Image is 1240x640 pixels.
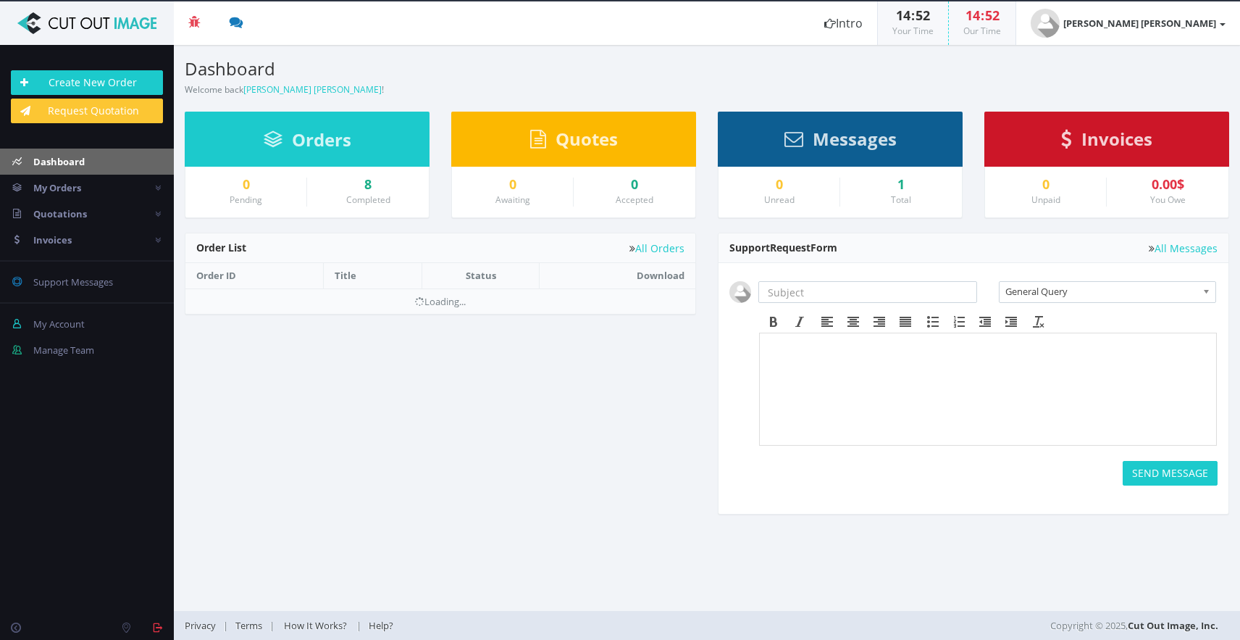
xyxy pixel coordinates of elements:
[1149,243,1218,254] a: All Messages
[1016,1,1240,45] a: [PERSON_NAME] [PERSON_NAME]
[1081,127,1152,151] span: Invoices
[323,263,422,288] th: Title
[292,128,351,151] span: Orders
[33,155,85,168] span: Dashboard
[972,312,998,331] div: Decrease indent
[920,312,946,331] div: Bullet list
[1061,136,1152,149] a: Invoices
[196,178,296,192] a: 0
[230,194,262,206] small: Pending
[758,281,977,303] input: Subject
[963,25,1001,37] small: Our Time
[318,178,418,192] a: 8
[284,619,347,632] span: How It Works?
[33,344,94,357] span: Manage Team
[1050,618,1218,633] span: Copyright © 2025,
[1150,194,1186,206] small: You Owe
[896,7,910,24] span: 14
[463,178,562,192] a: 0
[196,241,246,254] span: Order List
[185,288,695,314] td: Loading...
[851,178,951,192] div: 1
[185,619,223,632] a: Privacy
[346,194,390,206] small: Completed
[1031,9,1060,38] img: user_default.jpg
[761,312,787,331] div: Bold
[361,619,401,632] a: Help?
[556,127,618,151] span: Quotes
[1128,619,1218,632] a: Cut Out Image, Inc.
[998,312,1024,331] div: Increase indent
[11,12,163,34] img: Cut Out Image
[996,178,1095,192] a: 0
[866,312,892,331] div: Align right
[840,312,866,331] div: Align center
[33,181,81,194] span: My Orders
[185,611,881,640] div: | | |
[185,263,323,288] th: Order ID
[264,136,351,149] a: Orders
[770,241,810,254] span: Request
[784,136,897,149] a: Messages
[729,178,829,192] a: 0
[228,619,269,632] a: Terms
[33,275,113,288] span: Support Messages
[892,312,918,331] div: Justify
[530,136,618,149] a: Quotes
[729,281,751,303] img: user_default.jpg
[1123,461,1218,486] button: SEND MESSAGE
[185,59,696,78] h3: Dashboard
[810,1,877,45] a: Intro
[892,25,934,37] small: Your Time
[891,194,911,206] small: Total
[1026,312,1052,331] div: Clear formatting
[185,83,384,96] small: Welcome back !
[495,194,530,206] small: Awaiting
[1118,178,1218,192] div: 0.00$
[585,178,684,192] a: 0
[729,241,837,254] span: Support Form
[1031,194,1060,206] small: Unpaid
[243,83,382,96] a: [PERSON_NAME] [PERSON_NAME]
[814,312,840,331] div: Align left
[540,263,695,288] th: Download
[965,7,980,24] span: 14
[910,7,916,24] span: :
[813,127,897,151] span: Messages
[629,243,684,254] a: All Orders
[1005,282,1197,301] span: General Query
[33,233,72,246] span: Invoices
[275,619,356,632] a: How It Works?
[1063,17,1216,30] strong: [PERSON_NAME] [PERSON_NAME]
[787,312,813,331] div: Italic
[760,333,1216,445] iframe: Rich Text Area. Press ALT-F9 for menu. Press ALT-F10 for toolbar. Press ALT-0 for help
[33,207,87,220] span: Quotations
[11,70,163,95] a: Create New Order
[764,194,795,206] small: Unread
[11,99,163,123] a: Request Quotation
[33,317,85,331] span: My Account
[916,7,930,24] span: 52
[985,7,1000,24] span: 52
[946,312,972,331] div: Numbered list
[616,194,653,206] small: Accepted
[980,7,985,24] span: :
[422,263,540,288] th: Status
